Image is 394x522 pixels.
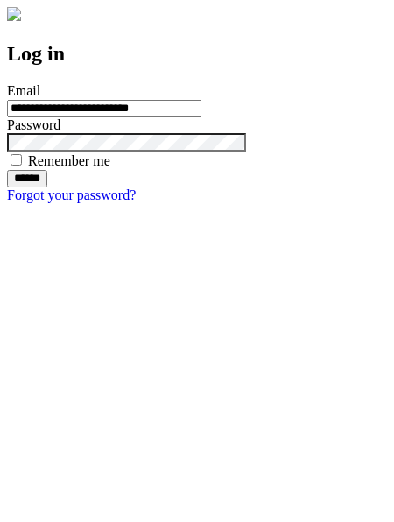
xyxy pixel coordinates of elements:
label: Email [7,83,40,98]
label: Password [7,117,60,132]
h2: Log in [7,42,387,66]
label: Remember me [28,153,110,168]
a: Forgot your password? [7,187,136,202]
img: logo-4e3dc11c47720685a147b03b5a06dd966a58ff35d612b21f08c02c0306f2b779.png [7,7,21,21]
